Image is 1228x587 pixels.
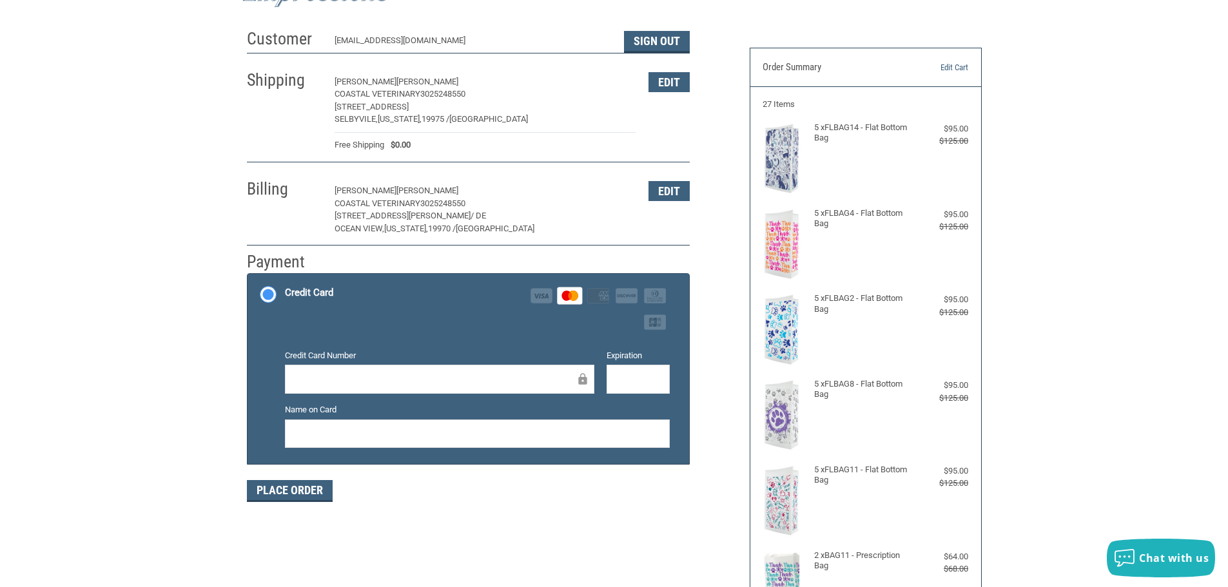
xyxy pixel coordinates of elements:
span: / DE [471,211,486,220]
label: Name on Card [285,403,670,416]
div: $125.00 [917,135,968,148]
h4: 5 x FLBAG2 - Flat Bottom Bag [814,293,914,314]
span: COASTAL VETERINARY [335,89,420,99]
span: [GEOGRAPHIC_DATA] [449,114,528,124]
h2: Shipping [247,70,322,91]
button: Chat with us [1107,539,1215,577]
span: $0.00 [384,139,411,151]
span: [STREET_ADDRESS] [335,102,409,111]
span: [PERSON_NAME] [335,77,396,86]
span: [PERSON_NAME] [396,186,458,195]
span: 3025248550 [420,198,465,208]
div: $125.00 [917,220,968,233]
button: Edit [648,181,690,201]
h3: 27 Items [763,99,968,110]
h3: Order Summary [763,61,902,74]
h2: Billing [247,178,322,200]
span: Ocean View, [335,224,384,233]
div: $125.00 [917,392,968,405]
div: $95.00 [917,293,968,306]
h4: 5 x FLBAG11 - Flat Bottom Bag [814,465,914,486]
button: Edit [648,72,690,92]
span: Selbyvile, [335,114,378,124]
div: $95.00 [917,465,968,477]
span: [US_STATE], [384,224,428,233]
label: Credit Card Number [285,349,594,362]
h4: 5 x FLBAG8 - Flat Bottom Bag [814,379,914,400]
span: [PERSON_NAME] [396,77,458,86]
div: $95.00 [917,208,968,221]
label: Expiration [607,349,670,362]
h4: 5 x FLBAG4 - Flat Bottom Bag [814,208,914,229]
h2: Payment [247,251,322,273]
div: $125.00 [917,477,968,490]
span: COASTAL VETERINARY [335,198,420,208]
a: Edit Cart [902,61,968,74]
span: Chat with us [1139,551,1209,565]
span: [PERSON_NAME] [335,186,396,195]
span: [STREET_ADDRESS][PERSON_NAME] [335,211,471,220]
h4: 2 x BAG11 - Prescription Bag [814,550,914,572]
div: $68.00 [917,563,968,575]
div: $125.00 [917,306,968,319]
span: 19970 / [428,224,456,233]
button: Sign Out [624,31,690,53]
span: [GEOGRAPHIC_DATA] [456,224,534,233]
button: Place Order [247,480,333,502]
div: Credit Card [285,282,333,303]
span: 19975 / [422,114,449,124]
div: $95.00 [917,379,968,392]
div: [EMAIL_ADDRESS][DOMAIN_NAME] [335,34,611,53]
div: $64.00 [917,550,968,563]
h4: 5 x FLBAG14 - Flat Bottom Bag [814,122,914,144]
span: [US_STATE], [378,114,422,124]
div: $95.00 [917,122,968,135]
h2: Customer [247,28,322,50]
span: 3025248550 [420,89,465,99]
span: Free Shipping [335,139,384,151]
